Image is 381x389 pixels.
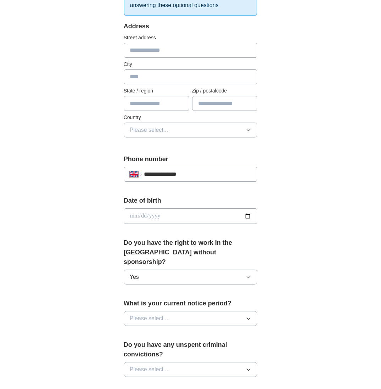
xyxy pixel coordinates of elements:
label: State / region [124,87,189,95]
label: Zip / postalcode [192,87,258,95]
button: Yes [124,270,258,284]
label: Do you have the right to work in the [GEOGRAPHIC_DATA] without sponsorship? [124,238,258,267]
label: Country [124,114,258,121]
label: City [124,61,258,68]
span: Please select... [130,314,168,323]
label: Phone number [124,154,258,164]
label: Date of birth [124,196,258,205]
span: Yes [130,273,139,281]
div: Address [124,22,258,31]
button: Please select... [124,362,258,377]
label: What is your current notice period? [124,299,258,308]
button: Please select... [124,123,258,137]
span: Please select... [130,365,168,374]
label: Do you have any unspent criminal convictions? [124,340,258,359]
button: Please select... [124,311,258,326]
label: Street address [124,34,258,41]
span: Please select... [130,126,168,134]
